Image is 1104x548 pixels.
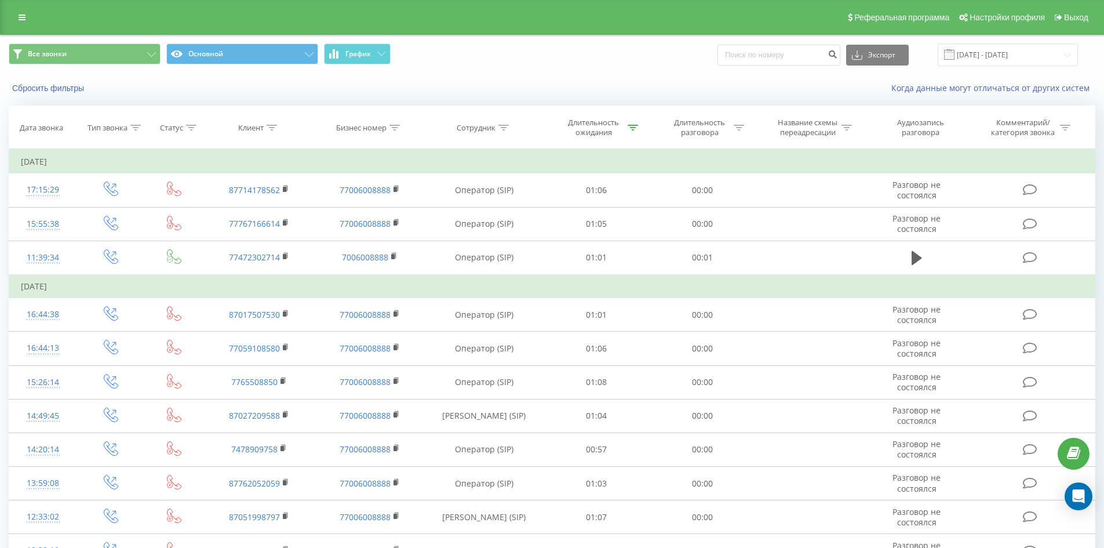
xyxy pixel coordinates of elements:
td: Оператор (SIP) [425,332,544,365]
td: 00:00 [650,173,756,207]
div: 14:20:14 [21,438,65,461]
div: Тип звонка [88,123,127,133]
div: 14:49:45 [21,405,65,427]
div: 13:59:08 [21,472,65,495]
button: Все звонки [9,43,161,64]
div: 11:39:34 [21,246,65,269]
div: Дата звонка [20,123,63,133]
a: 7478909758 [231,444,278,455]
div: Аудиозапись разговора [883,118,958,137]
span: Разговор не состоялся [892,472,941,493]
span: Разговор не состоялся [892,405,941,426]
span: Разговор не состоялся [892,304,941,325]
span: Разговор не состоялся [892,179,941,201]
button: Сбросить фильтры [9,83,90,93]
div: 16:44:38 [21,303,65,326]
div: Бизнес номер [336,123,387,133]
a: 77006008888 [340,343,391,354]
a: 87051998797 [229,511,280,522]
span: График [345,50,371,58]
a: 77006008888 [340,511,391,522]
a: 7765508850 [231,376,278,387]
td: 00:00 [650,467,756,500]
span: Реферальная программа [854,13,949,22]
span: Выход [1064,13,1088,22]
div: Комментарий/категория звонка [989,118,1057,137]
a: 87762052059 [229,478,280,489]
a: 77006008888 [340,444,391,455]
td: [DATE] [9,150,1095,173]
a: 7006008888 [342,252,388,263]
button: Основной [166,43,318,64]
a: 77059108580 [229,343,280,354]
td: [PERSON_NAME] (SIP) [425,399,544,433]
td: 01:06 [544,173,650,207]
td: 00:00 [650,365,756,399]
td: 01:03 [544,467,650,500]
td: Оператор (SIP) [425,298,544,332]
a: 87017507530 [229,309,280,320]
a: 77006008888 [340,478,391,489]
span: Разговор не состоялся [892,337,941,359]
div: Длительность ожидания [563,118,625,137]
div: 12:33:02 [21,506,65,528]
div: Длительность разговора [669,118,731,137]
div: Сотрудник [457,123,495,133]
td: 01:08 [544,365,650,399]
button: График [324,43,391,64]
td: Оператор (SIP) [425,433,544,466]
div: 17:15:29 [21,179,65,201]
td: Оператор (SIP) [425,241,544,275]
div: Статус [160,123,183,133]
a: Когда данные могут отличаться от других систем [891,82,1095,93]
td: Оператор (SIP) [425,207,544,241]
td: 00:00 [650,207,756,241]
div: 15:26:14 [21,371,65,394]
td: Оператор (SIP) [425,467,544,500]
div: 15:55:38 [21,213,65,235]
td: [PERSON_NAME] (SIP) [425,500,544,534]
td: 00:00 [650,433,756,466]
td: 00:57 [544,433,650,466]
td: 00:00 [650,298,756,332]
a: 77006008888 [340,410,391,421]
span: Разговор не состоялся [892,371,941,393]
td: Оператор (SIP) [425,173,544,207]
div: Название схемы переадресации [777,118,839,137]
a: 87714178562 [229,184,280,195]
td: 01:06 [544,332,650,365]
span: Разговор не состоялся [892,213,941,234]
a: 77006008888 [340,309,391,320]
div: 16:44:13 [21,337,65,360]
input: Поиск по номеру [717,45,840,66]
a: 87027209588 [229,410,280,421]
a: 77472302714 [229,252,280,263]
span: Настройки профиля [970,13,1045,22]
a: 77006008888 [340,184,391,195]
td: 01:01 [544,241,650,275]
td: 00:01 [650,241,756,275]
button: Экспорт [846,45,909,66]
td: 01:05 [544,207,650,241]
div: Open Intercom Messenger [1065,482,1092,510]
td: [DATE] [9,275,1095,298]
span: Разговор не состоялся [892,438,941,460]
a: 77767166614 [229,218,280,229]
td: 01:01 [544,298,650,332]
td: Оператор (SIP) [425,365,544,399]
td: 01:07 [544,500,650,534]
div: Клиент [238,123,264,133]
a: 77006008888 [340,376,391,387]
td: 00:00 [650,500,756,534]
a: 77006008888 [340,218,391,229]
td: 00:00 [650,332,756,365]
span: Все звонки [28,49,67,59]
td: 00:00 [650,399,756,433]
td: 01:04 [544,399,650,433]
span: Разговор не состоялся [892,506,941,528]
